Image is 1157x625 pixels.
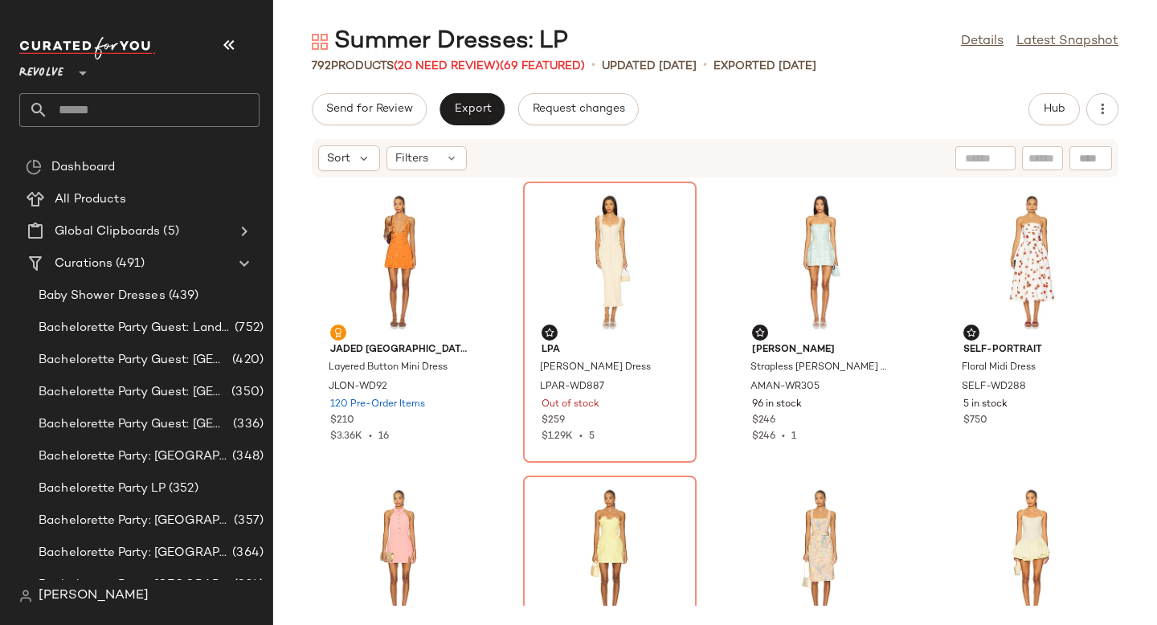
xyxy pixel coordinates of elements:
span: Bachelorette Party: [GEOGRAPHIC_DATA] [39,512,231,530]
span: $750 [963,414,987,428]
span: (69 Featured) [500,60,585,72]
span: $3.36K [330,431,362,442]
a: Latest Snapshot [1016,32,1118,51]
div: Products [312,58,585,75]
span: Layered Button Mini Dress [329,361,448,375]
span: Hub [1043,103,1065,116]
img: AMAN-WR305_V1.jpg [739,187,901,337]
span: $210 [330,414,354,428]
span: (352) [166,480,198,498]
span: self-portrait [963,343,1100,357]
span: Request changes [532,103,625,116]
img: JLON-WD92_V1.jpg [317,187,480,337]
span: Bachelorette Party LP [39,480,166,498]
span: (348) [229,447,264,466]
span: Bachelorette Party: [GEOGRAPHIC_DATA] [39,544,229,562]
button: Request changes [518,93,639,125]
button: Send for Review [312,93,427,125]
span: Bachelorette Party Guest: Landing Page [39,319,231,337]
span: Baby Shower Dresses [39,287,166,305]
p: updated [DATE] [602,58,697,75]
span: • [775,431,791,442]
span: $246 [752,431,775,442]
span: (364) [229,544,264,562]
span: (5) [160,223,178,241]
span: (491) [112,255,145,273]
span: Send for Review [325,103,413,116]
span: [PERSON_NAME] Dress [540,361,651,375]
div: Summer Dresses: LP [312,26,568,58]
span: • [573,431,589,442]
span: Jaded [GEOGRAPHIC_DATA] [330,343,467,357]
img: cfy_white_logo.C9jOOHJF.svg [19,37,156,59]
img: svg%3e [26,159,42,175]
button: Export [439,93,505,125]
span: (350) [228,383,264,402]
a: Details [961,32,1004,51]
span: 5 in stock [963,398,1008,412]
span: Revolve [19,55,63,84]
img: svg%3e [333,328,343,337]
span: (336) [230,415,264,434]
span: • [703,56,707,76]
img: svg%3e [545,328,554,337]
span: AMAN-WR305 [750,380,820,394]
span: All Products [55,190,126,209]
button: Hub [1028,93,1080,125]
img: LPAR-WD887_V1.jpg [529,187,691,337]
img: svg%3e [312,34,328,50]
span: 792 [312,60,331,72]
span: Dashboard [51,158,115,177]
span: Sort [327,150,350,167]
span: Bachelorette Party: [GEOGRAPHIC_DATA] [39,447,229,466]
span: Filters [395,150,428,167]
span: Bachelorette Party Guest: [GEOGRAPHIC_DATA] [39,383,228,402]
span: 120 Pre-Order Items [330,398,425,412]
span: 96 in stock [752,398,802,412]
span: Bachelorette Party Guest: [GEOGRAPHIC_DATA] [39,415,230,434]
span: 5 [589,431,595,442]
span: Strapless [PERSON_NAME] Skort Romper [750,361,887,375]
img: SELF-WD288_V1.jpg [951,187,1113,337]
span: • [591,56,595,76]
p: Exported [DATE] [713,58,816,75]
span: [PERSON_NAME] [39,586,149,606]
span: Global Clipboards [55,223,160,241]
img: svg%3e [755,328,765,337]
span: $246 [752,414,775,428]
span: $1.29K [542,431,573,442]
span: LPAR-WD887 [540,380,604,394]
span: Curations [55,255,112,273]
span: SELF-WD288 [962,380,1026,394]
span: Export [453,103,491,116]
span: (439) [166,287,199,305]
span: JLON-WD92 [329,380,387,394]
span: • [362,431,378,442]
span: (752) [231,319,264,337]
img: svg%3e [19,590,32,603]
span: [PERSON_NAME] [752,343,889,357]
span: $259 [542,414,565,428]
span: (20 Need Review) [394,60,500,72]
span: Bachelorette Party Guest: [GEOGRAPHIC_DATA] [39,351,229,370]
span: (324) [231,576,264,594]
span: (420) [229,351,264,370]
span: LPA [542,343,678,357]
span: 1 [791,431,796,442]
span: Bachelorette Party: [GEOGRAPHIC_DATA] [39,576,231,594]
span: Floral Midi Dress [962,361,1036,375]
span: 16 [378,431,389,442]
span: Out of stock [542,398,599,412]
img: svg%3e [967,328,976,337]
span: (357) [231,512,264,530]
